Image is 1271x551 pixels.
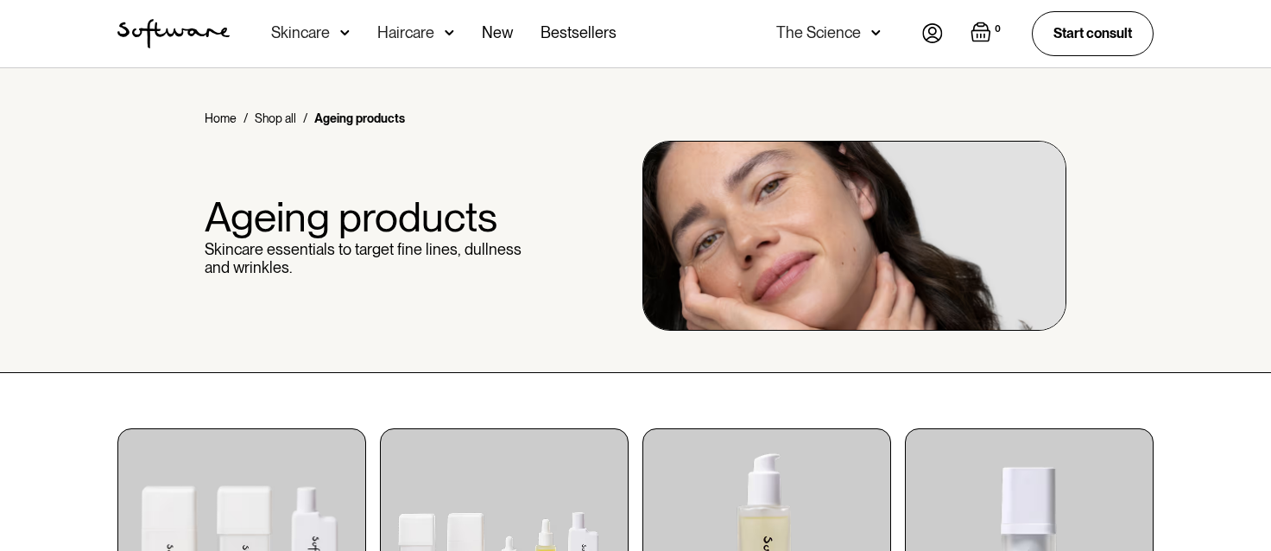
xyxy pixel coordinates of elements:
div: Ageing products [314,110,405,127]
div: / [303,110,307,127]
h1: Ageing products [205,194,541,240]
a: Home [205,110,237,127]
img: arrow down [445,24,454,41]
div: 0 [991,22,1004,37]
img: arrow down [340,24,350,41]
div: Skincare [271,24,330,41]
img: arrow down [871,24,881,41]
div: The Science [776,24,861,41]
div: / [243,110,248,127]
a: Start consult [1032,11,1154,55]
img: Software Logo [117,19,230,48]
a: Shop all [255,110,296,127]
a: Open empty cart [971,22,1004,46]
a: home [117,19,230,48]
p: Skincare essentials to target fine lines, dullness and wrinkles. [205,240,541,277]
div: Haircare [377,24,434,41]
